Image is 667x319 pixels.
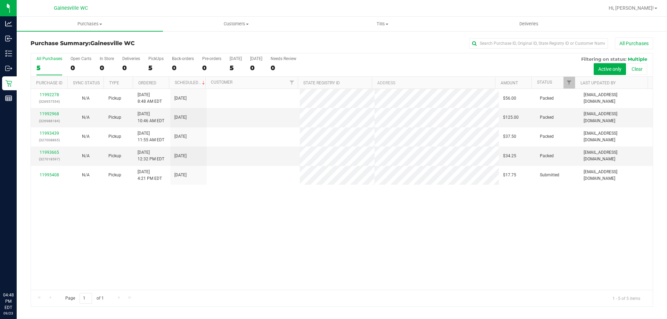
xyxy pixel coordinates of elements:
span: [EMAIL_ADDRESS][DOMAIN_NAME] [584,92,649,105]
a: Type [109,81,119,85]
a: Last Updated By [580,81,616,85]
inline-svg: Inbound [5,35,12,42]
div: Open Carts [71,56,91,61]
a: Customer [211,80,232,85]
span: Pickup [108,133,121,140]
span: Purchases [17,21,163,27]
button: N/A [82,114,90,121]
span: [DATE] 10:46 AM EDT [138,111,164,124]
a: 11992278 [40,92,59,97]
input: Search Purchase ID, Original ID, State Registry ID or Customer Name... [469,38,608,49]
span: [EMAIL_ADDRESS][DOMAIN_NAME] [584,130,649,143]
span: Pickup [108,153,121,159]
button: All Purchases [615,37,653,49]
span: Page of 1 [59,293,109,304]
span: Not Applicable [82,173,90,177]
span: Submitted [540,172,559,178]
span: [EMAIL_ADDRESS][DOMAIN_NAME] [584,169,649,182]
span: Tills [310,21,455,27]
span: Pickup [108,95,121,102]
span: [DATE] 12:32 PM EDT [138,149,164,162]
span: Packed [540,114,554,121]
span: [DATE] [174,153,187,159]
span: Deliveries [510,21,548,27]
h3: Purchase Summary: [31,40,238,47]
span: 1 - 5 of 5 items [607,293,646,303]
div: Pre-orders [202,56,221,61]
div: 0 [122,64,140,72]
th: Address [372,77,495,89]
inline-svg: Reports [5,95,12,102]
span: [DATE] 8:48 AM EDT [138,92,162,105]
div: In Store [100,56,114,61]
a: State Registry ID [303,81,340,85]
span: Packed [540,95,554,102]
span: [EMAIL_ADDRESS][DOMAIN_NAME] [584,111,649,124]
input: 1 [80,293,92,304]
span: $34.25 [503,153,516,159]
div: 5 [230,64,242,72]
span: Pickup [108,172,121,178]
div: All Purchases [36,56,62,61]
div: 5 [148,64,164,72]
span: Filtering on status: [581,56,626,62]
inline-svg: Outbound [5,65,12,72]
div: 5 [36,64,62,72]
a: Status [537,80,552,85]
span: Not Applicable [82,115,90,120]
span: [DATE] [174,114,187,121]
a: Tills [309,17,455,31]
div: 0 [71,64,91,72]
a: 11995408 [40,173,59,177]
p: (327008865) [35,137,63,143]
a: Deliveries [456,17,602,31]
p: (326957554) [35,98,63,105]
div: [DATE] [250,56,262,61]
p: (326988184) [35,118,63,124]
a: Scheduled [175,80,206,85]
span: [DATE] 4:21 PM EDT [138,169,162,182]
span: [DATE] [174,172,187,178]
div: 0 [172,64,194,72]
span: Not Applicable [82,134,90,139]
span: $37.50 [503,133,516,140]
span: [DATE] [174,133,187,140]
span: Hi, [PERSON_NAME]! [609,5,654,11]
inline-svg: Inventory [5,50,12,57]
a: 11993439 [40,131,59,136]
p: 09/23 [3,311,14,316]
span: [DATE] [174,95,187,102]
span: Customers [163,21,309,27]
button: N/A [82,153,90,159]
div: PickUps [148,56,164,61]
span: Packed [540,153,554,159]
button: Active only [594,63,626,75]
div: 0 [100,64,114,72]
span: Pickup [108,114,121,121]
inline-svg: Retail [5,80,12,87]
iframe: Resource center [7,263,28,284]
span: [DATE] 11:55 AM EDT [138,130,164,143]
a: Sync Status [73,81,100,85]
a: Purchases [17,17,163,31]
div: 0 [271,64,296,72]
span: Not Applicable [82,96,90,101]
a: 11992968 [40,111,59,116]
div: 0 [202,64,221,72]
div: Deliveries [122,56,140,61]
iframe: Resource center unread badge [20,262,29,271]
span: $125.00 [503,114,519,121]
button: Clear [627,63,647,75]
inline-svg: Analytics [5,20,12,27]
span: Multiple [628,56,647,62]
button: N/A [82,172,90,178]
a: Ordered [138,81,156,85]
span: Gainesville WC [90,40,135,47]
span: [EMAIL_ADDRESS][DOMAIN_NAME] [584,149,649,162]
div: Needs Review [271,56,296,61]
div: [DATE] [230,56,242,61]
div: 0 [250,64,262,72]
button: N/A [82,133,90,140]
span: Gainesville WC [54,5,88,11]
p: 04:48 PM EDT [3,292,14,311]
